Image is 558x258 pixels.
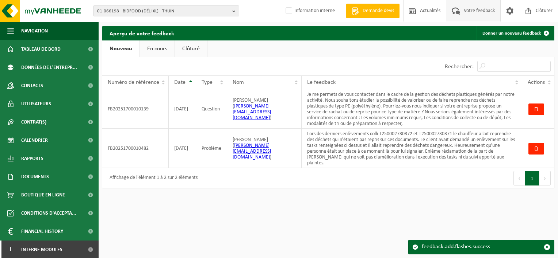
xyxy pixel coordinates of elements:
[539,171,551,185] button: Next
[21,58,77,77] span: Données de l'entrepr...
[302,129,522,168] td: Lors des derniers enlèvements colli T250002730372 et T250002730371 le chauffeur allait reprendre ...
[196,129,227,168] td: Problème
[93,5,239,16] button: 01-066198 - BIDFOOD (DÉLI XL) - THUIN
[21,131,48,149] span: Calendrier
[233,103,271,121] a: [PERSON_NAME][EMAIL_ADDRESS][DOMAIN_NAME]
[97,6,229,17] span: 01-066198 - BIDFOOD (DÉLI XL) - THUIN
[102,26,181,40] h2: Aperçu de votre feedback
[196,89,227,129] td: Question
[102,40,139,57] a: Nouveau
[175,40,207,57] a: Clôturé
[21,168,49,186] span: Documents
[302,89,522,129] td: Je me permets de vous contacter dans le cadre de la gestion des déchets plastiques générés par no...
[477,26,554,40] a: Donner un nouveau feedback
[21,222,63,241] span: Financial History
[21,149,43,168] span: Rapports
[108,79,159,85] span: Numéro de référence
[202,79,213,85] span: Type
[21,113,46,131] span: Contrat(s)
[284,5,335,16] label: Information interne
[227,89,302,129] td: [PERSON_NAME] ( )
[174,79,186,85] span: Date
[233,79,244,85] span: Nom
[361,7,396,15] span: Demande devis
[21,77,43,95] span: Contacts
[102,89,169,129] td: FB20251700010139
[21,40,61,58] span: Tableau de bord
[233,137,271,160] span: [PERSON_NAME] ( )
[106,172,198,185] div: Affichage de l'élément 1 à 2 sur 2 éléments
[233,143,271,160] a: [PERSON_NAME][EMAIL_ADDRESS][DOMAIN_NAME]
[307,79,336,85] span: Le feedback
[169,89,196,129] td: [DATE]
[445,64,474,70] label: Rechercher:
[102,129,169,168] td: FB20251700010482
[513,171,525,185] button: Previous
[169,129,196,168] td: [DATE]
[21,204,76,222] span: Conditions d'accepta...
[346,4,400,18] a: Demande devis
[528,79,545,85] span: Actions
[21,95,51,113] span: Utilisateurs
[525,171,539,185] button: 1
[422,240,540,254] div: feedback.add.flashes.success
[21,22,48,40] span: Navigation
[140,40,175,57] a: En cours
[21,186,65,204] span: Boutique en ligne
